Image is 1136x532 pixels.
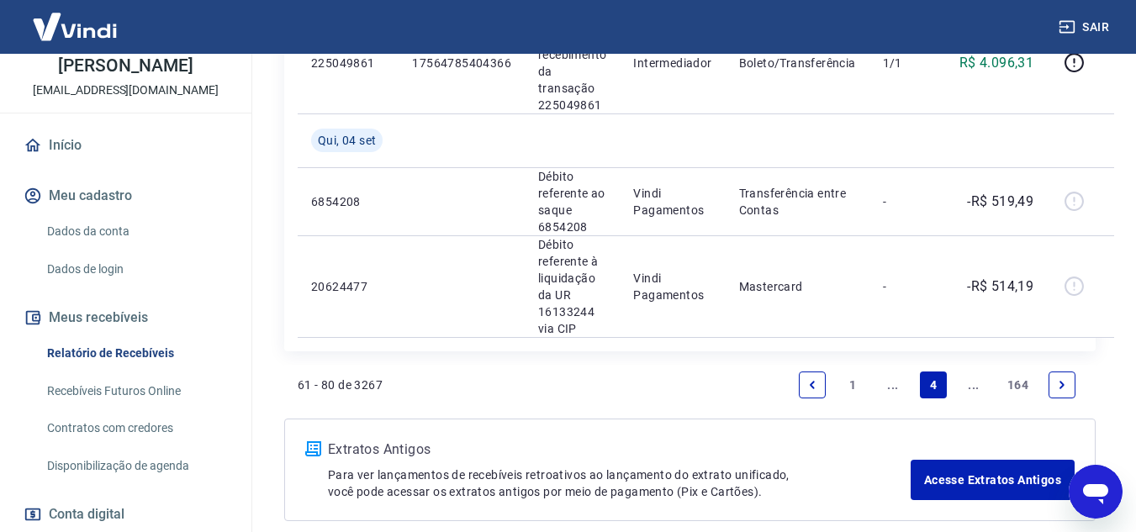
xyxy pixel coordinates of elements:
[40,374,231,408] a: Recebíveis Futuros Online
[883,193,933,210] p: -
[1055,12,1116,43] button: Sair
[967,277,1033,297] p: -R$ 514,19
[49,503,124,526] span: Conta digital
[739,278,856,295] p: Mastercard
[880,371,906,398] a: Jump backward
[412,55,511,71] p: 17564785404366
[538,13,606,113] p: Crédito referente ao recebimento da transação 225049861
[311,278,385,295] p: 20624477
[959,53,1033,73] p: R$ 4.096,31
[40,214,231,249] a: Dados da conta
[40,449,231,483] a: Disponibilização de agenda
[967,192,1033,212] p: -R$ 519,49
[20,299,231,336] button: Meus recebíveis
[792,365,1082,405] ul: Pagination
[40,336,231,371] a: Relatório de Recebíveis
[799,371,826,398] a: Previous page
[538,168,606,235] p: Débito referente ao saque 6854208
[839,371,866,398] a: Page 1
[20,177,231,214] button: Meu cadastro
[960,371,987,398] a: Jump forward
[328,466,911,500] p: Para ver lançamentos de recebíveis retroativos ao lançamento do extrato unificado, você pode aces...
[920,371,947,398] a: Page 4 is your current page
[633,270,711,303] p: Vindi Pagamentos
[311,193,385,210] p: 6854208
[298,377,383,393] p: 61 - 80 de 3267
[305,441,321,456] img: ícone
[328,440,911,460] p: Extratos Antigos
[883,278,933,295] p: -
[633,55,711,71] p: Intermediador
[538,236,606,337] p: Débito referente à liquidação da UR 16133244 via CIP
[40,411,231,445] a: Contratos com credores
[20,127,231,164] a: Início
[58,57,193,75] p: [PERSON_NAME]
[20,1,129,52] img: Vindi
[739,55,856,71] p: Boleto/Transferência
[739,185,856,219] p: Transferência entre Contas
[1069,465,1123,519] iframe: Botão para abrir a janela de mensagens
[883,55,933,71] p: 1/1
[33,82,219,99] p: [EMAIL_ADDRESS][DOMAIN_NAME]
[633,185,711,219] p: Vindi Pagamentos
[1049,371,1075,398] a: Next page
[318,132,376,149] span: Qui, 04 set
[1001,371,1035,398] a: Page 164
[911,460,1075,500] a: Acesse Extratos Antigos
[40,252,231,287] a: Dados de login
[311,55,385,71] p: 225049861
